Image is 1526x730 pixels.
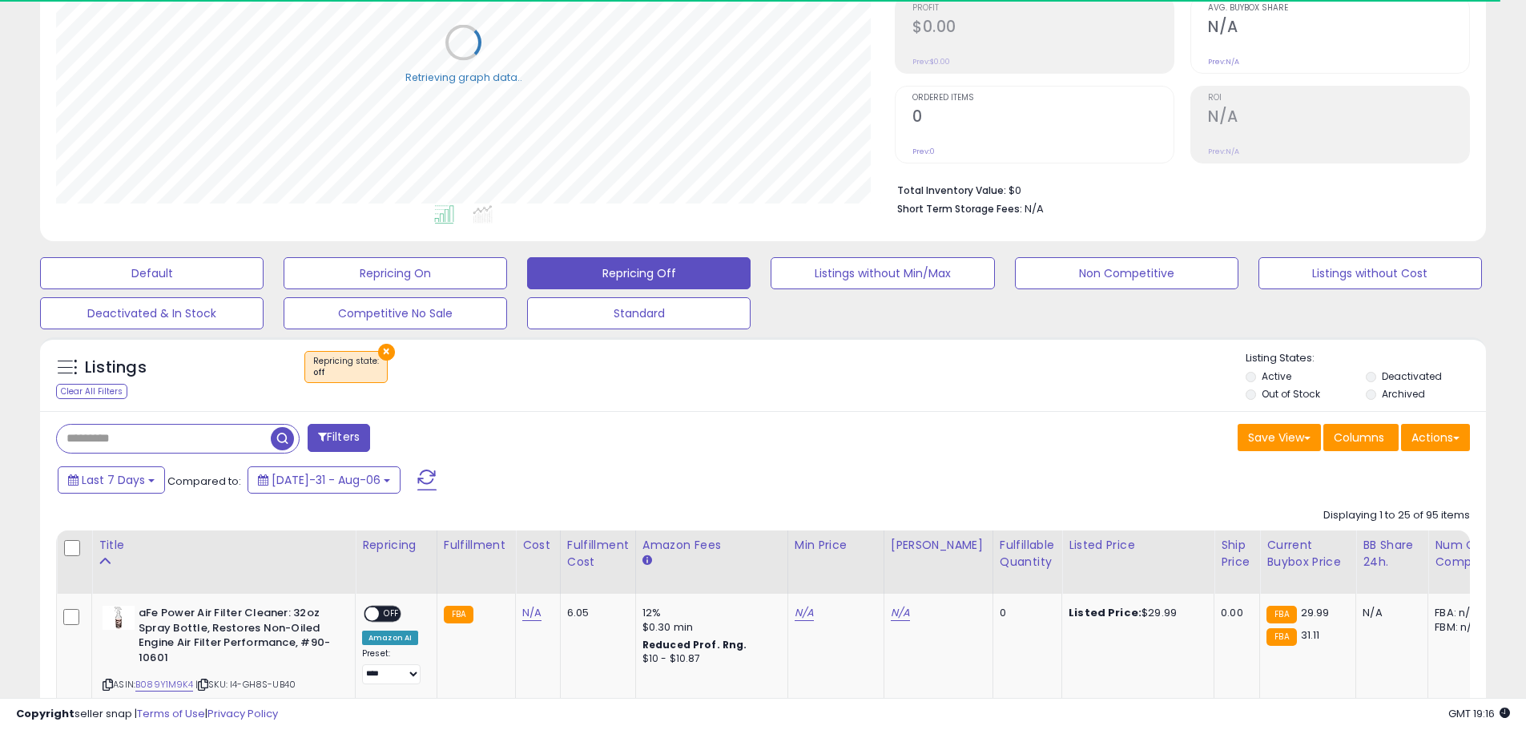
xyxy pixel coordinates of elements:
[1015,257,1238,289] button: Non Competitive
[642,652,775,666] div: $10 - $10.87
[1262,387,1320,401] label: Out of Stock
[272,472,380,488] span: [DATE]-31 - Aug-06
[207,706,278,721] a: Privacy Policy
[1221,537,1253,571] div: Ship Price
[912,107,1174,129] h2: 0
[567,537,629,571] div: Fulfillment Cost
[103,606,135,630] img: 31xtIgUtkpL._SL40_.jpg
[1208,57,1239,67] small: Prev: N/A
[642,638,747,651] b: Reduced Prof. Rng.
[284,297,507,329] button: Competitive No Sale
[1435,620,1488,635] div: FBM: n/a
[1435,537,1493,571] div: Num of Comp.
[642,537,781,554] div: Amazon Fees
[444,606,473,623] small: FBA
[1246,351,1486,366] p: Listing States:
[378,344,395,361] button: ×
[1435,606,1488,620] div: FBA: n/a
[1448,706,1510,721] span: 2025-08-15 19:16 GMT
[195,678,296,691] span: | SKU: I4-GH8S-UB40
[1363,537,1421,571] div: BB Share 24h.
[1208,147,1239,156] small: Prev: N/A
[1069,605,1141,620] b: Listed Price:
[308,424,370,452] button: Filters
[912,94,1174,103] span: Ordered Items
[567,606,623,620] div: 6.05
[362,631,418,645] div: Amazon AI
[1401,424,1470,451] button: Actions
[313,367,379,378] div: off
[1301,627,1320,643] span: 31.11
[1025,201,1044,216] span: N/A
[1238,424,1321,451] button: Save View
[1266,628,1296,646] small: FBA
[1382,387,1425,401] label: Archived
[1000,606,1049,620] div: 0
[1363,606,1415,620] div: N/A
[56,384,127,399] div: Clear All Filters
[85,357,147,379] h5: Listings
[1208,4,1469,13] span: Avg. Buybox Share
[912,4,1174,13] span: Profit
[1323,508,1470,523] div: Displaying 1 to 25 of 95 items
[99,537,348,554] div: Title
[139,606,333,669] b: aFe Power Air Filter Cleaner: 32oz Spray Bottle, Restores Non-Oiled Engine Air Filter Performance...
[1266,606,1296,623] small: FBA
[1069,537,1207,554] div: Listed Price
[284,257,507,289] button: Repricing On
[1221,606,1247,620] div: 0.00
[527,297,751,329] button: Standard
[642,606,775,620] div: 12%
[362,648,425,684] div: Preset:
[912,57,950,67] small: Prev: $0.00
[1323,424,1399,451] button: Columns
[1208,94,1469,103] span: ROI
[1334,430,1384,446] span: Columns
[527,257,751,289] button: Repricing Off
[313,355,379,379] span: Repricing state :
[1266,537,1349,571] div: Current Buybox Price
[891,605,910,621] a: N/A
[522,605,542,621] a: N/A
[1382,369,1442,383] label: Deactivated
[642,554,652,568] small: Amazon Fees.
[795,537,877,554] div: Min Price
[16,707,278,722] div: seller snap | |
[642,620,775,635] div: $0.30 min
[771,257,994,289] button: Listings without Min/Max
[82,472,145,488] span: Last 7 Days
[897,202,1022,216] b: Short Term Storage Fees:
[40,297,264,329] button: Deactivated & In Stock
[795,605,814,621] a: N/A
[912,147,935,156] small: Prev: 0
[1208,107,1469,129] h2: N/A
[362,537,430,554] div: Repricing
[522,537,554,554] div: Cost
[1262,369,1291,383] label: Active
[135,678,193,692] a: B089Y1M9K4
[1301,605,1330,620] span: 29.99
[405,70,522,84] div: Retrieving graph data..
[40,257,264,289] button: Default
[1258,257,1482,289] button: Listings without Cost
[912,18,1174,39] h2: $0.00
[1208,18,1469,39] h2: N/A
[167,474,241,489] span: Compared to:
[897,179,1458,199] li: $0
[379,607,405,621] span: OFF
[1000,537,1055,571] div: Fulfillable Quantity
[1069,606,1202,620] div: $29.99
[137,706,205,721] a: Terms of Use
[444,537,509,554] div: Fulfillment
[891,537,986,554] div: [PERSON_NAME]
[248,466,401,494] button: [DATE]-31 - Aug-06
[16,706,74,721] strong: Copyright
[897,184,1006,197] b: Total Inventory Value:
[58,466,165,494] button: Last 7 Days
